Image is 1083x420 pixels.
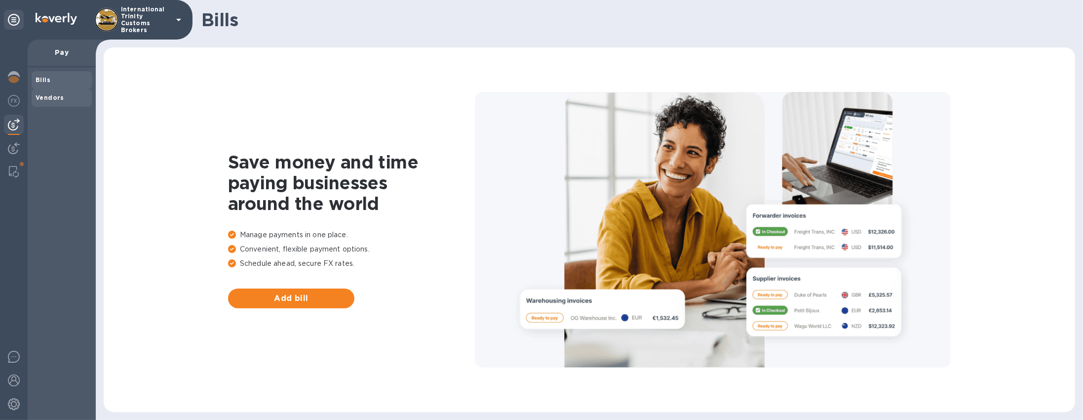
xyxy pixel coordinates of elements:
[36,13,77,25] img: Logo
[228,258,475,269] p: Schedule ahead, secure FX rates.
[4,10,24,30] div: Unpin categories
[228,152,475,214] h1: Save money and time paying businesses around the world
[36,94,64,101] b: Vendors
[201,9,1067,30] h1: Bills
[121,6,170,34] p: International Trinity Customs Brokers
[236,293,347,304] span: Add bill
[228,289,354,308] button: Add bill
[228,230,475,240] p: Manage payments in one place.
[36,47,88,57] p: Pay
[8,95,20,107] img: Foreign exchange
[228,244,475,254] p: Convenient, flexible payment options.
[36,76,50,84] b: Bills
